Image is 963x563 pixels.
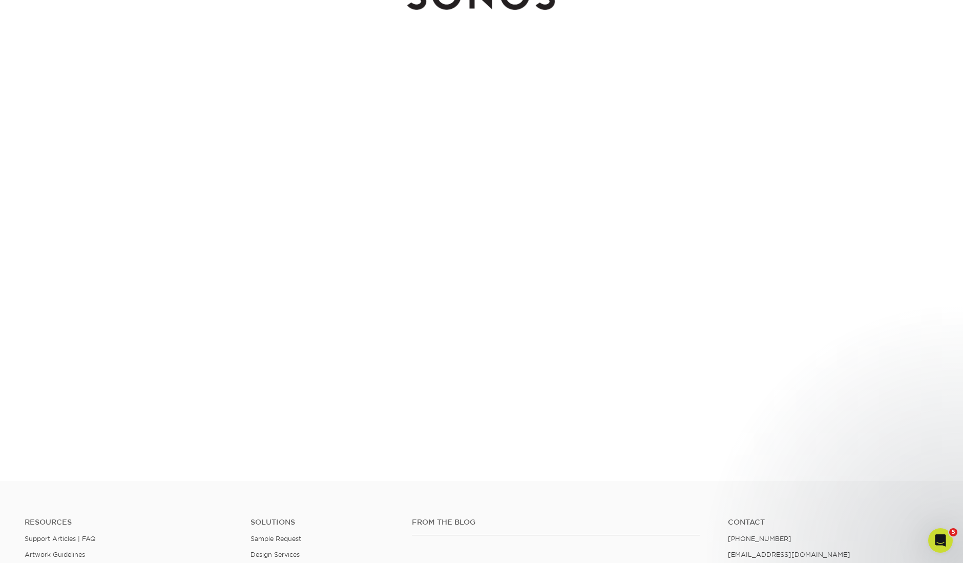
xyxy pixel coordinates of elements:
a: Design Services [250,551,300,558]
h4: Solutions [250,518,396,527]
span: 5 [949,528,957,536]
iframe: Intercom live chat [928,528,953,553]
h4: Resources [25,518,235,527]
a: Contact [728,518,938,527]
a: [PHONE_NUMBER] [728,535,791,543]
a: [EMAIL_ADDRESS][DOMAIN_NAME] [728,551,850,558]
a: Support Articles | FAQ [25,535,96,543]
h4: From the Blog [412,518,700,527]
a: Sample Request [250,535,301,543]
a: Artwork Guidelines [25,551,85,558]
